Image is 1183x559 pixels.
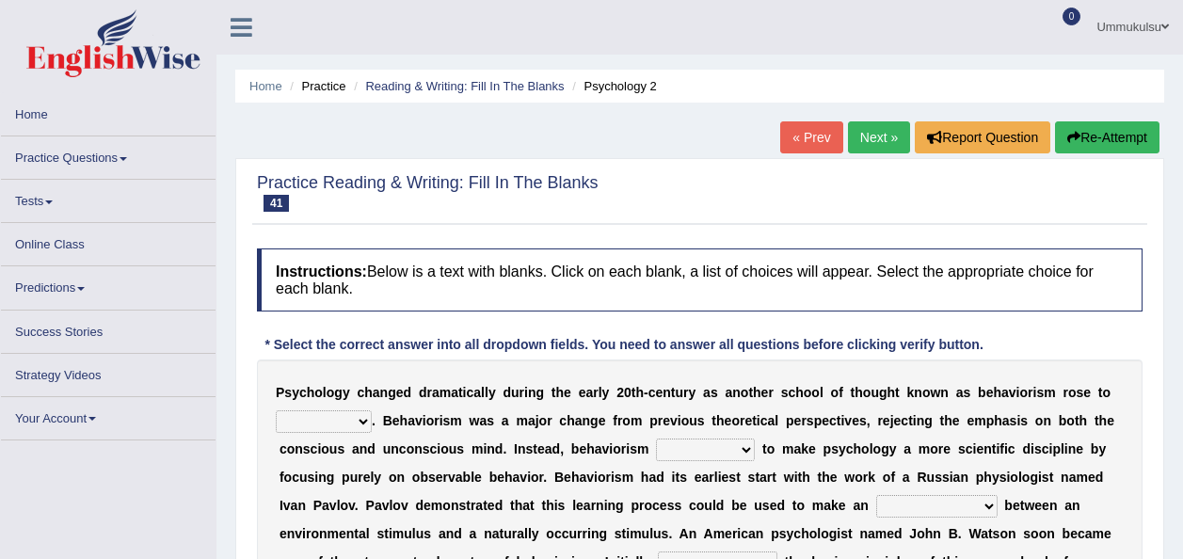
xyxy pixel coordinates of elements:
[767,441,775,456] b: o
[1055,121,1159,153] button: Re-Attempt
[434,413,439,428] b: r
[502,413,509,428] b: a
[257,335,991,355] div: * Select the correct answer into all dropdown fields. You need to answer all questions before cli...
[539,413,548,428] b: o
[456,441,464,456] b: s
[621,441,626,456] b: r
[622,413,631,428] b: o
[613,441,621,456] b: o
[443,413,451,428] b: s
[903,441,911,456] b: a
[854,441,862,456] b: h
[365,79,564,93] a: Reading & Writing: Fill In The Blanks
[579,441,586,456] b: e
[329,441,338,456] b: u
[1016,385,1020,400] b: i
[514,441,518,456] b: I
[516,413,527,428] b: m
[649,413,658,428] b: p
[458,385,463,400] b: t
[958,441,966,456] b: s
[488,385,496,400] b: y
[972,441,976,456] b: i
[440,413,443,428] b: i
[919,441,930,456] b: m
[879,385,887,400] b: g
[1020,413,1028,428] b: s
[314,385,323,400] b: o
[624,385,631,400] b: 0
[593,385,598,400] b: r
[1,180,216,216] a: Tests
[907,385,915,400] b: k
[999,441,1004,456] b: f
[503,385,511,400] b: d
[524,385,528,400] b: i
[575,413,583,428] b: a
[1009,385,1016,400] b: v
[430,441,438,456] b: c
[503,441,506,456] b: .
[940,385,949,400] b: n
[786,413,794,428] b: p
[757,413,760,428] b: i
[602,385,610,400] b: y
[697,413,705,428] b: s
[1079,413,1088,428] b: h
[1,311,216,347] a: Success Stories
[887,385,896,400] b: h
[752,413,757,428] b: t
[793,441,801,456] b: a
[663,385,671,400] b: n
[986,385,994,400] b: e
[299,385,307,400] b: c
[716,413,725,428] b: h
[533,441,537,456] b: t
[859,413,867,428] b: s
[1063,8,1081,25] span: 0
[1075,413,1079,428] b: t
[1022,441,1031,456] b: d
[671,385,676,400] b: t
[321,441,329,456] b: o
[1098,385,1103,400] b: t
[753,385,761,400] b: h
[479,413,487,428] b: a
[392,413,400,428] b: e
[930,385,940,400] b: w
[327,385,335,400] b: o
[481,385,485,400] b: l
[487,413,494,428] b: s
[851,385,855,400] b: t
[579,385,586,400] b: e
[404,385,412,400] b: d
[307,385,315,400] b: h
[583,413,591,428] b: n
[1066,413,1075,428] b: o
[616,385,624,400] b: 2
[974,413,985,428] b: m
[1001,385,1009,400] b: a
[635,385,644,400] b: h
[528,413,536,428] b: a
[801,413,806,428] b: r
[380,385,389,400] b: n
[794,413,802,428] b: e
[373,385,380,400] b: a
[440,385,451,400] b: m
[631,413,642,428] b: m
[450,413,461,428] b: m
[426,385,431,400] b: r
[844,413,852,428] b: v
[599,413,606,428] b: e
[1059,413,1067,428] b: b
[1019,385,1028,400] b: o
[1036,385,1044,400] b: s
[741,385,749,400] b: o
[1,223,216,260] a: Online Class
[814,413,823,428] b: p
[780,121,842,153] a: « Prev
[426,413,435,428] b: o
[408,413,415,428] b: a
[855,385,863,400] b: h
